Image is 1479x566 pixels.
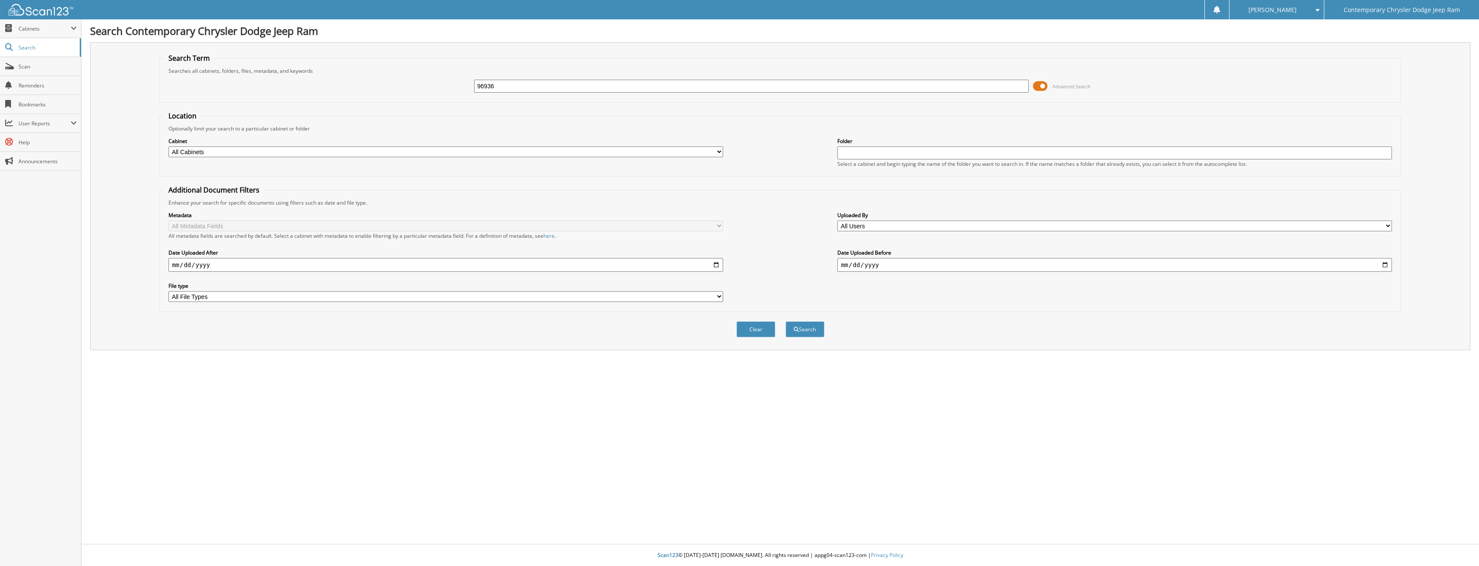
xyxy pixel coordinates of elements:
[736,321,775,337] button: Clear
[19,82,77,89] span: Reminders
[871,551,903,559] a: Privacy Policy
[168,137,723,145] label: Cabinet
[786,321,824,337] button: Search
[164,125,1396,132] div: Optionally limit your search to a particular cabinet or folder
[164,53,214,63] legend: Search Term
[168,258,723,272] input: start
[1344,7,1460,12] span: Contemporary Chrysler Dodge Jeep Ram
[1436,525,1479,566] iframe: Chat Widget
[90,24,1470,38] h1: Search Contemporary Chrysler Dodge Jeep Ram
[837,160,1392,168] div: Select a cabinet and begin typing the name of the folder you want to search in. If the name match...
[19,139,77,146] span: Help
[168,232,723,239] div: All metadata fields are searched by default. Select a cabinet with metadata to enable filtering b...
[164,199,1396,206] div: Enhance your search for specific documents using filters such as date and file type.
[164,67,1396,75] div: Searches all cabinets, folders, files, metadata, and keywords
[837,211,1392,219] label: Uploaded By
[19,120,71,127] span: User Reports
[9,4,73,16] img: scan123-logo-white.svg
[19,101,77,108] span: Bookmarks
[164,111,201,121] legend: Location
[168,211,723,219] label: Metadata
[543,232,555,239] a: here
[19,44,75,51] span: Search
[837,249,1392,256] label: Date Uploaded Before
[837,258,1392,272] input: end
[1248,7,1297,12] span: [PERSON_NAME]
[1052,83,1091,90] span: Advanced Search
[164,185,264,195] legend: Additional Document Filters
[658,551,678,559] span: Scan123
[168,282,723,289] label: File type
[19,63,77,70] span: Scan
[19,25,71,32] span: Cabinets
[168,249,723,256] label: Date Uploaded After
[81,545,1479,566] div: © [DATE]-[DATE] [DOMAIN_NAME]. All rights reserved | appg04-scan123-com |
[837,137,1392,145] label: Folder
[19,158,77,165] span: Announcements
